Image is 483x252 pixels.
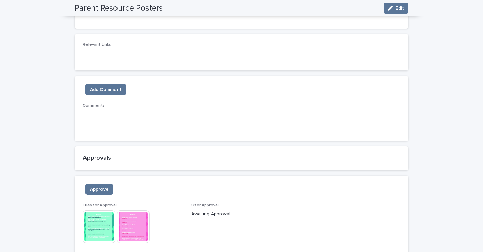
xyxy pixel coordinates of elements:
[90,186,109,193] span: Approve
[384,3,408,14] button: Edit
[83,104,105,108] span: Comments
[85,184,113,195] button: Approve
[395,6,404,11] span: Edit
[75,3,163,13] h2: Parent Resource Posters
[83,155,400,162] h2: Approvals
[191,210,292,218] p: Awaiting Approval
[83,50,400,57] p: -
[83,43,111,47] span: Relevant Links
[85,84,126,95] button: Add Comment
[83,115,400,123] p: -
[83,203,117,207] span: Files for Approval
[90,86,122,93] span: Add Comment
[191,203,219,207] span: User Approval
